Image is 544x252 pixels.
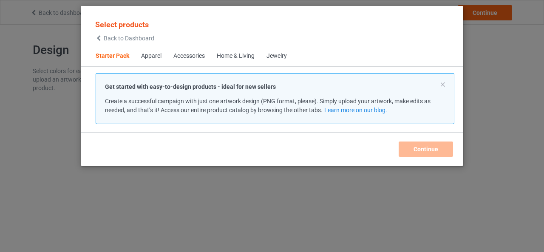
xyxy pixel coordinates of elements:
[173,52,205,60] div: Accessories
[217,52,255,60] div: Home & Living
[90,46,135,66] span: Starter Pack
[324,107,387,113] a: Learn more on our blog.
[104,35,154,42] span: Back to Dashboard
[266,52,287,60] div: Jewelry
[95,20,149,29] span: Select products
[141,52,161,60] div: Apparel
[105,83,276,90] strong: Get started with easy-to-design products - ideal for new sellers
[105,98,431,113] span: Create a successful campaign with just one artwork design (PNG format, please). Simply upload you...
